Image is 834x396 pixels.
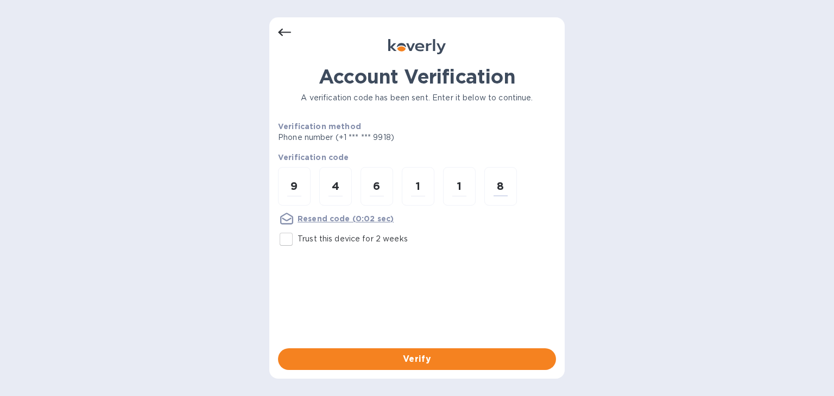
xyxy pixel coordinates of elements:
[278,348,556,370] button: Verify
[278,122,361,131] b: Verification method
[278,152,556,163] p: Verification code
[278,65,556,88] h1: Account Verification
[278,132,477,143] p: Phone number (+1 *** *** 9918)
[298,214,394,223] u: Resend code (0:02 sec)
[298,233,408,245] p: Trust this device for 2 weeks
[287,353,547,366] span: Verify
[278,92,556,104] p: A verification code has been sent. Enter it below to continue.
